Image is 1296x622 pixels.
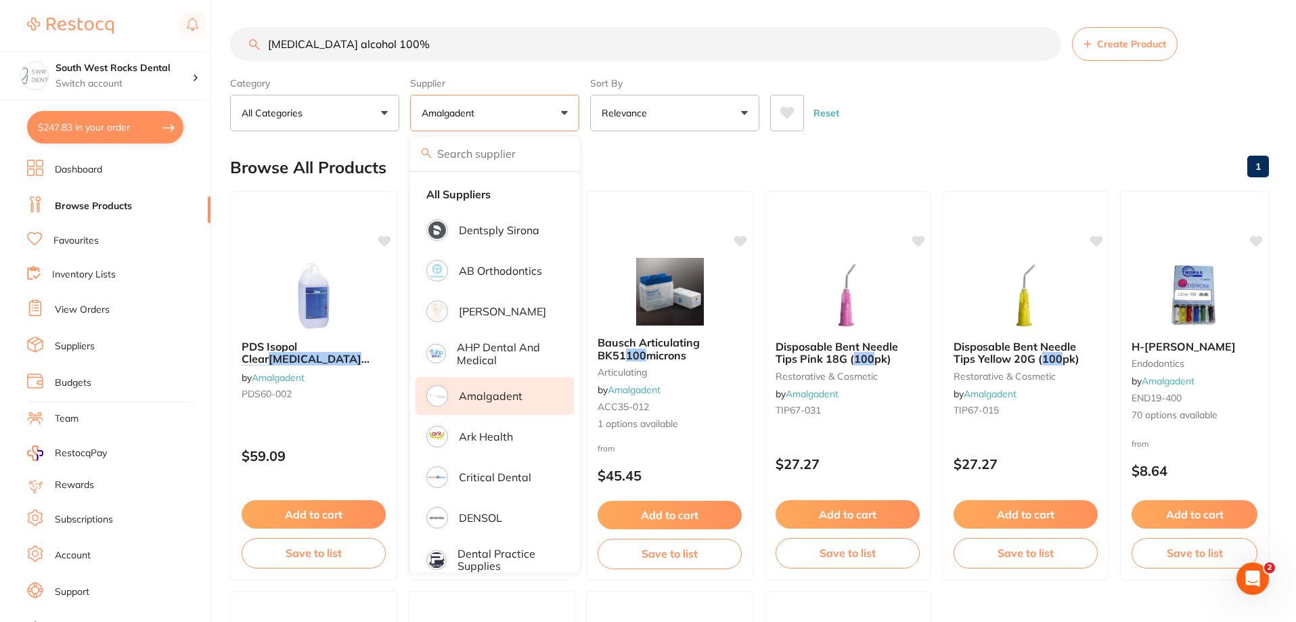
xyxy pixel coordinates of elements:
[410,77,579,89] label: Supplier
[1132,409,1257,422] span: 70 options available
[459,305,546,317] p: [PERSON_NAME]
[1132,375,1194,387] span: by
[459,430,513,443] p: Ark Health
[459,265,542,277] p: AB Orthodontics
[608,384,661,396] a: Amalgadent
[874,352,891,365] span: pk)
[242,388,292,400] span: PDS60-002
[1132,340,1236,353] span: H-[PERSON_NAME]
[426,188,491,200] strong: All Suppliers
[55,340,95,353] a: Suppliers
[598,336,742,361] b: Bausch Articulating BK51 100 microns
[416,180,574,208] li: Clear selection
[230,95,399,131] button: All Categories
[230,77,399,89] label: Category
[270,262,358,330] img: PDS Isopol Clear Isopropyl Alcohol 70% 5Ltr
[428,262,446,280] img: AB Orthodontics
[459,224,539,236] p: Dentsply Sirona
[55,77,192,91] p: Switch account
[854,352,874,365] em: 100
[1132,340,1257,353] b: H-Strom
[598,336,700,361] span: Bausch Articulating BK51
[602,106,652,120] p: Relevance
[646,349,686,362] span: microns
[954,456,1098,472] p: $27.27
[55,479,94,492] a: Rewards
[459,390,522,402] p: Amalgadent
[1142,375,1194,387] a: Amalgadent
[1132,538,1257,568] button: Save to list
[776,388,839,400] span: by
[457,548,555,573] p: Dental Practice Supplies
[21,62,48,89] img: South West Rocks Dental
[598,443,615,453] span: from
[252,372,305,384] a: Amalgadent
[459,512,502,524] p: DENSOL
[428,428,446,445] img: Ark Health
[1236,562,1269,595] iframe: Intercom live chat
[954,340,1098,365] b: Disposable Bent Needle Tips Yellow 20G (100 pk)
[1132,463,1257,479] p: $8.64
[242,106,308,120] p: All Categories
[776,371,920,382] small: restorative & cosmetic
[428,468,446,486] img: Critical Dental
[410,137,579,171] input: Search supplier
[809,95,843,131] button: Reset
[55,303,110,317] a: View Orders
[428,221,446,239] img: Dentsply Sirona
[428,387,446,405] img: Amalgadent
[1247,153,1269,180] a: 1
[428,509,446,527] img: DENSOL
[230,158,386,177] h2: Browse All Products
[27,18,114,34] img: Restocq Logo
[954,538,1098,568] button: Save to list
[954,340,1076,365] span: Disposable Bent Needle Tips Yellow 20G (
[626,258,714,326] img: Bausch Articulating BK51 100 microns
[598,539,742,569] button: Save to list
[1132,392,1182,404] span: END19-400
[598,468,742,483] p: $45.45
[55,412,79,426] a: Team
[590,77,759,89] label: Sort By
[230,27,1061,61] input: Search Products
[982,262,1070,330] img: Disposable Bent Needle Tips Yellow 20G (100 pk)
[422,106,480,120] p: Amalgadent
[1063,352,1079,365] span: pk)
[55,163,102,177] a: Dashboard
[776,340,920,365] b: Disposable Bent Needle Tips Pink 18G (100 pk)
[1097,39,1166,49] span: Create Product
[428,303,446,320] img: Adam Dental
[242,340,386,365] b: PDS Isopol Clear Isopropyl Alcohol 70% 5Ltr
[1132,439,1149,449] span: from
[52,268,116,282] a: Inventory Lists
[598,367,742,378] small: articulating
[27,445,43,461] img: RestocqPay
[242,365,280,378] em: Alcohol
[598,418,742,431] span: 1 options available
[954,388,1016,400] span: by
[55,585,89,599] a: Support
[242,538,386,568] button: Save to list
[954,404,999,416] span: TIP67-015
[428,552,445,569] img: Dental Practice Supplies
[1042,352,1063,365] em: 100
[242,372,305,384] span: by
[55,376,91,390] a: Budgets
[242,500,386,529] button: Add to cart
[954,500,1098,529] button: Add to cart
[1072,27,1178,61] button: Create Product
[598,384,661,396] span: by
[954,371,1098,382] small: restorative & cosmetic
[27,445,107,461] a: RestocqPay
[242,448,386,464] p: $59.09
[410,95,579,131] button: Amalgadent
[1132,500,1257,529] button: Add to cart
[1264,562,1275,573] span: 2
[598,501,742,529] button: Add to cart
[457,341,555,366] p: AHP Dental and Medical
[776,538,920,568] button: Save to list
[964,388,1016,400] a: Amalgadent
[53,234,99,248] a: Favourites
[280,365,327,378] span: 70% 5Ltr
[626,349,646,362] em: 100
